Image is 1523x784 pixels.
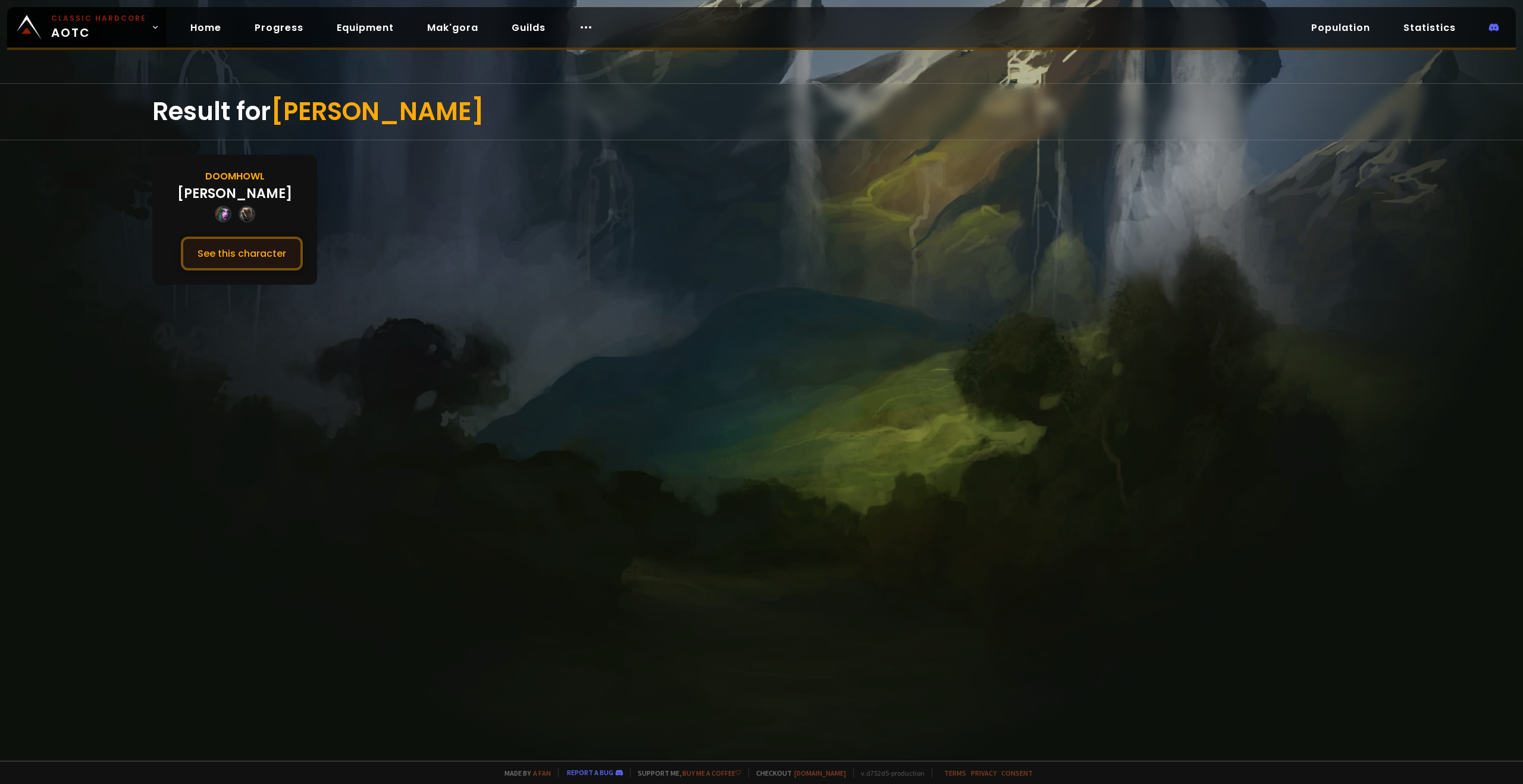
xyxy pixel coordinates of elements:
[181,237,303,270] button: See this character
[944,769,966,777] a: Terms
[630,769,741,777] span: Support me,
[497,769,551,777] span: Made by
[971,769,996,777] a: Privacy
[418,15,488,40] a: Mak'gora
[567,768,613,777] a: Report a bug
[1394,15,1465,40] a: Statistics
[748,769,846,777] span: Checkout
[271,94,484,129] span: [PERSON_NAME]
[794,769,846,777] a: [DOMAIN_NAME]
[51,13,146,24] small: Classic Hardcore
[533,769,551,777] a: a fan
[51,13,146,42] span: AOTC
[245,15,313,40] a: Progress
[7,7,167,48] a: Classic HardcoreAOTC
[853,769,925,777] span: v. d752d5 - production
[502,15,555,40] a: Guilds
[682,769,741,777] a: Buy me a coffee
[181,15,231,40] a: Home
[177,184,292,203] div: [PERSON_NAME]
[1302,15,1380,40] a: Population
[327,15,403,40] a: Equipment
[205,169,265,184] div: Doomhowl
[152,84,1371,140] div: Result for
[1001,769,1033,777] a: Consent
